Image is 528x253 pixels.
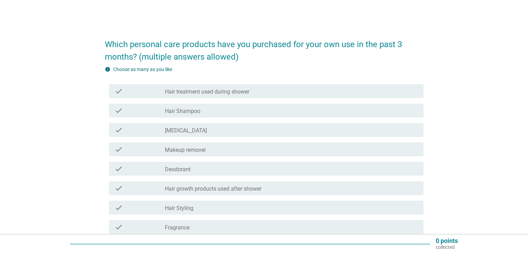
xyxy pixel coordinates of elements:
[165,205,193,212] label: Hair Styling
[165,147,206,154] label: Makeup remover
[105,67,110,72] i: info
[165,127,207,134] label: [MEDICAL_DATA]
[115,184,123,192] i: check
[165,224,190,231] label: Fragrance
[115,145,123,154] i: check
[165,166,191,173] label: Deodorant
[115,87,123,95] i: check
[113,67,172,72] label: Choose as many as you like
[165,88,249,95] label: Hair treatment used during shower
[436,238,458,244] p: 0 points
[115,126,123,134] i: check
[115,203,123,212] i: check
[165,185,261,192] label: Hair growth products used after shower
[115,223,123,231] i: check
[436,244,458,250] p: collected
[165,108,200,115] label: Hair Shampoo
[105,31,424,63] h2: Which personal care products have you purchased for your own use in the past 3 months? (multiple ...
[115,165,123,173] i: check
[115,106,123,115] i: check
